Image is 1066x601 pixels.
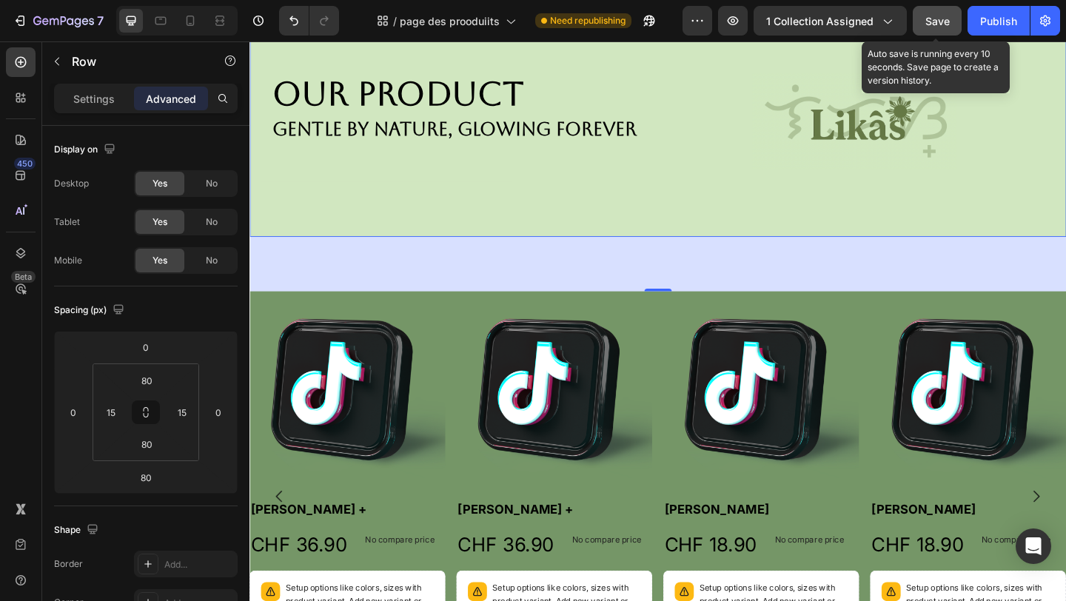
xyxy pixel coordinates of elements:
[279,6,339,36] div: Undo/Redo
[54,177,89,190] div: Desktop
[207,401,229,423] input: 0
[54,254,82,267] div: Mobile
[14,158,36,169] div: 450
[450,497,663,520] a: Mayumi Lashes
[675,497,888,520] h2: [PERSON_NAME]
[152,215,167,229] span: Yes
[54,140,118,160] div: Display on
[450,497,663,520] h2: [PERSON_NAME]
[171,401,193,423] input: 15px
[450,531,554,563] div: CHF 18.90
[225,531,333,563] div: CHF 36.90
[675,531,779,563] div: CHF 18.90
[675,272,888,485] a: Haliya Lashes
[754,6,907,36] button: 1 collection assigned
[249,41,1066,601] iframe: Design area
[54,215,80,229] div: Tablet
[72,53,198,70] p: Row
[132,433,161,455] input: 4xl
[152,254,167,267] span: Yes
[450,272,663,485] a: Mayumi Lashes
[132,369,161,392] input: 4xl
[131,466,161,488] input: 80
[393,13,397,29] span: /
[54,557,83,571] div: Border
[1016,528,1051,564] div: Open Intercom Messenger
[980,13,1017,29] div: Publish
[835,474,876,515] button: Carousel Next Arrow
[925,15,950,27] span: Save
[100,401,122,423] input: 15px
[152,177,167,190] span: Yes
[675,497,888,520] a: Haliya Lashes
[400,13,500,29] span: page des prooduiits
[797,537,872,546] p: No compare price
[206,254,218,267] span: No
[6,6,110,36] button: 7
[550,14,626,27] span: Need republishing
[62,401,84,423] input: 0
[351,537,426,546] p: No compare price
[766,13,874,29] span: 1 collection assigned
[54,300,127,320] div: Spacing (px)
[131,336,161,358] input: 0
[968,6,1030,36] button: Publish
[11,271,36,283] div: Beta
[73,91,115,107] p: Settings
[97,12,104,30] p: 7
[164,558,234,571] div: Add...
[571,537,647,546] p: No compare price
[146,91,196,107] p: Advanced
[206,177,218,190] span: No
[913,6,962,36] button: Save
[54,520,101,540] div: Shape
[206,215,218,229] span: No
